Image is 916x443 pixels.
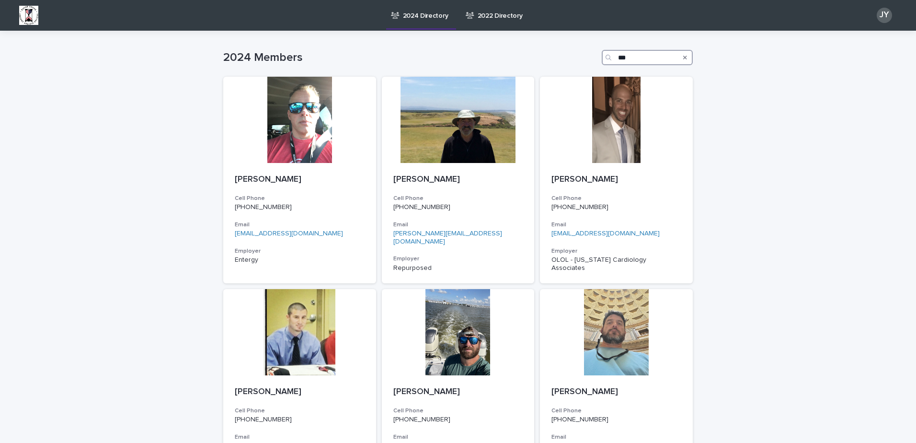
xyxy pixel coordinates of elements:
[551,407,681,415] h3: Cell Phone
[551,256,681,272] p: OLOL - [US_STATE] Cardiology Associates
[223,51,598,65] h1: 2024 Members
[393,255,523,263] h3: Employer
[235,247,365,255] h3: Employer
[393,416,450,423] a: [PHONE_NUMBER]
[235,175,365,185] p: [PERSON_NAME]
[393,221,523,229] h3: Email
[602,50,693,65] input: Search
[393,433,523,441] h3: Email
[393,264,523,272] p: Repurposed
[393,175,523,185] p: [PERSON_NAME]
[393,195,523,202] h3: Cell Phone
[540,77,693,283] a: [PERSON_NAME]Cell Phone[PHONE_NUMBER]Email[EMAIL_ADDRESS][DOMAIN_NAME]EmployerOLOL - [US_STATE] C...
[551,221,681,229] h3: Email
[551,247,681,255] h3: Employer
[235,416,292,423] a: [PHONE_NUMBER]
[235,221,365,229] h3: Email
[235,230,343,237] a: [EMAIL_ADDRESS][DOMAIN_NAME]
[223,77,376,283] a: [PERSON_NAME]Cell Phone[PHONE_NUMBER]Email[EMAIL_ADDRESS][DOMAIN_NAME]EmployerEntergy
[551,204,608,210] a: [PHONE_NUMBER]
[551,195,681,202] h3: Cell Phone
[393,407,523,415] h3: Cell Phone
[877,8,892,23] div: JY
[235,195,365,202] h3: Cell Phone
[551,230,660,237] a: [EMAIL_ADDRESS][DOMAIN_NAME]
[551,433,681,441] h3: Email
[393,230,502,245] a: [PERSON_NAME][EMAIL_ADDRESS][DOMAIN_NAME]
[235,407,365,415] h3: Cell Phone
[551,387,681,397] p: [PERSON_NAME]
[393,204,450,210] a: [PHONE_NUMBER]
[235,387,365,397] p: [PERSON_NAME]
[393,387,523,397] p: [PERSON_NAME]
[235,433,365,441] h3: Email
[382,77,535,283] a: [PERSON_NAME]Cell Phone[PHONE_NUMBER]Email[PERSON_NAME][EMAIL_ADDRESS][DOMAIN_NAME]EmployerRepurp...
[235,256,365,264] p: Entergy
[551,416,608,423] a: [PHONE_NUMBER]
[19,6,38,25] img: BsxibNoaTPe9uU9VL587
[235,204,292,210] a: [PHONE_NUMBER]
[551,175,681,185] p: [PERSON_NAME]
